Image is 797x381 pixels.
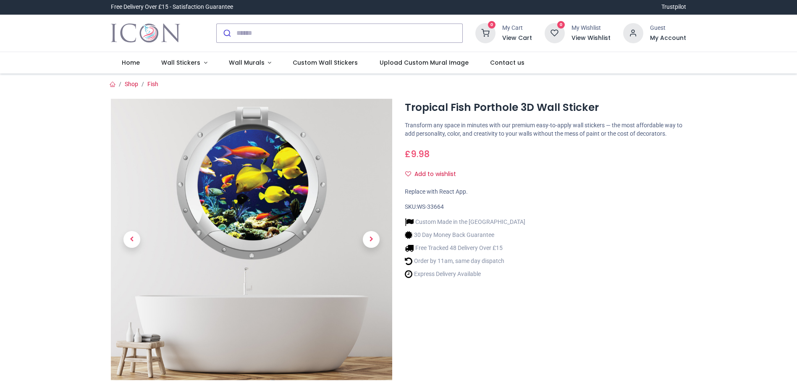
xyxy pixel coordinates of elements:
[293,58,358,67] span: Custom Wall Stickers
[350,141,392,338] a: Next
[405,167,463,181] button: Add to wishlistAdd to wishlist
[405,257,525,265] li: Order by 11am, same day dispatch
[405,188,686,196] div: Replace with React App.
[405,203,686,211] div: SKU:
[111,21,180,45] a: Logo of Icon Wall Stickers
[572,34,611,42] a: View Wishlist
[111,99,392,380] img: Tropical Fish Porthole 3D Wall Sticker
[475,29,496,36] a: 0
[147,81,158,87] a: Fish
[488,21,496,29] sup: 0
[363,231,380,248] span: Next
[125,81,138,87] a: Shop
[161,58,200,67] span: Wall Stickers
[405,231,525,239] li: 30 Day Money Back Guarantee
[217,24,236,42] button: Submit
[111,141,153,338] a: Previous
[545,29,565,36] a: 0
[557,21,565,29] sup: 0
[405,171,411,177] i: Add to wishlist
[150,52,218,74] a: Wall Stickers
[123,231,140,248] span: Previous
[572,24,611,32] div: My Wishlist
[111,21,180,45] img: Icon Wall Stickers
[405,121,686,138] p: Transform any space in minutes with our premium easy-to-apply wall stickers — the most affordable...
[490,58,524,67] span: Contact us
[502,34,532,42] a: View Cart
[417,203,444,210] span: WS-33664
[502,24,532,32] div: My Cart
[405,270,525,279] li: Express Delivery Available
[405,218,525,226] li: Custom Made in the [GEOGRAPHIC_DATA]
[218,52,282,74] a: Wall Murals
[411,148,430,160] span: 9.98
[405,244,525,252] li: Free Tracked 48 Delivery Over £15
[380,58,469,67] span: Upload Custom Mural Image
[229,58,265,67] span: Wall Murals
[650,34,686,42] a: My Account
[111,3,233,11] div: Free Delivery Over £15 - Satisfaction Guarantee
[650,24,686,32] div: Guest
[661,3,686,11] a: Trustpilot
[405,148,430,160] span: £
[405,100,686,115] h1: Tropical Fish Porthole 3D Wall Sticker
[122,58,140,67] span: Home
